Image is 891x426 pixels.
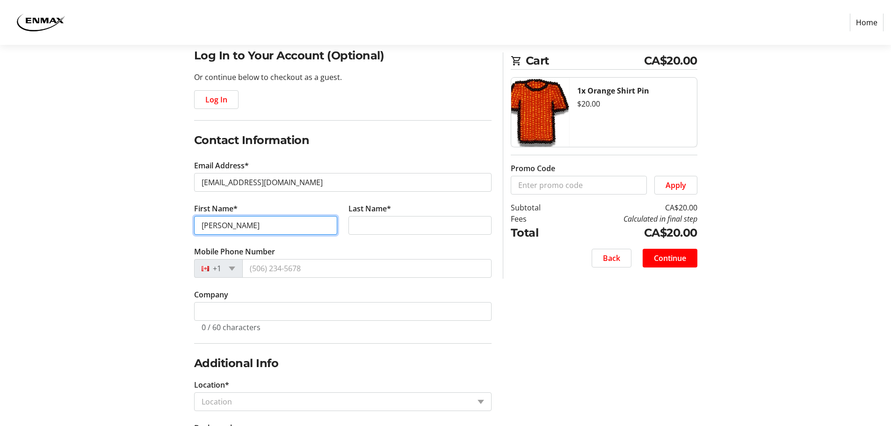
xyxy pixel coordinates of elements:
div: $20.00 [577,98,689,109]
h2: Additional Info [194,355,492,372]
label: Company [194,289,228,300]
label: Last Name* [348,203,391,214]
button: Back [592,249,631,267]
span: Log In [205,94,227,105]
input: (506) 234-5678 [242,259,492,278]
h2: Contact Information [194,132,492,149]
label: First Name* [194,203,238,214]
button: Apply [654,176,697,195]
button: Log In [194,90,239,109]
a: Home [850,14,884,31]
span: Cart [526,52,644,69]
span: CA$20.00 [644,52,697,69]
span: Apply [666,180,686,191]
input: Enter promo code [511,176,647,195]
img: Orange Shirt Pin [511,78,570,147]
td: Total [511,224,565,241]
tr-character-limit: 0 / 60 characters [202,322,261,332]
span: Continue [654,253,686,264]
span: Back [603,253,620,264]
img: ENMAX 's Logo [7,4,74,41]
td: CA$20.00 [565,202,697,213]
td: Fees [511,213,565,224]
label: Mobile Phone Number [194,246,275,257]
p: Or continue below to checkout as a guest. [194,72,492,83]
strong: 1x Orange Shirt Pin [577,86,649,96]
label: Email Address* [194,160,249,171]
label: Location* [194,379,229,390]
td: CA$20.00 [565,224,697,241]
td: Calculated in final step [565,213,697,224]
label: Promo Code [511,163,555,174]
h2: Log In to Your Account (Optional) [194,47,492,64]
td: Subtotal [511,202,565,213]
button: Continue [643,249,697,267]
